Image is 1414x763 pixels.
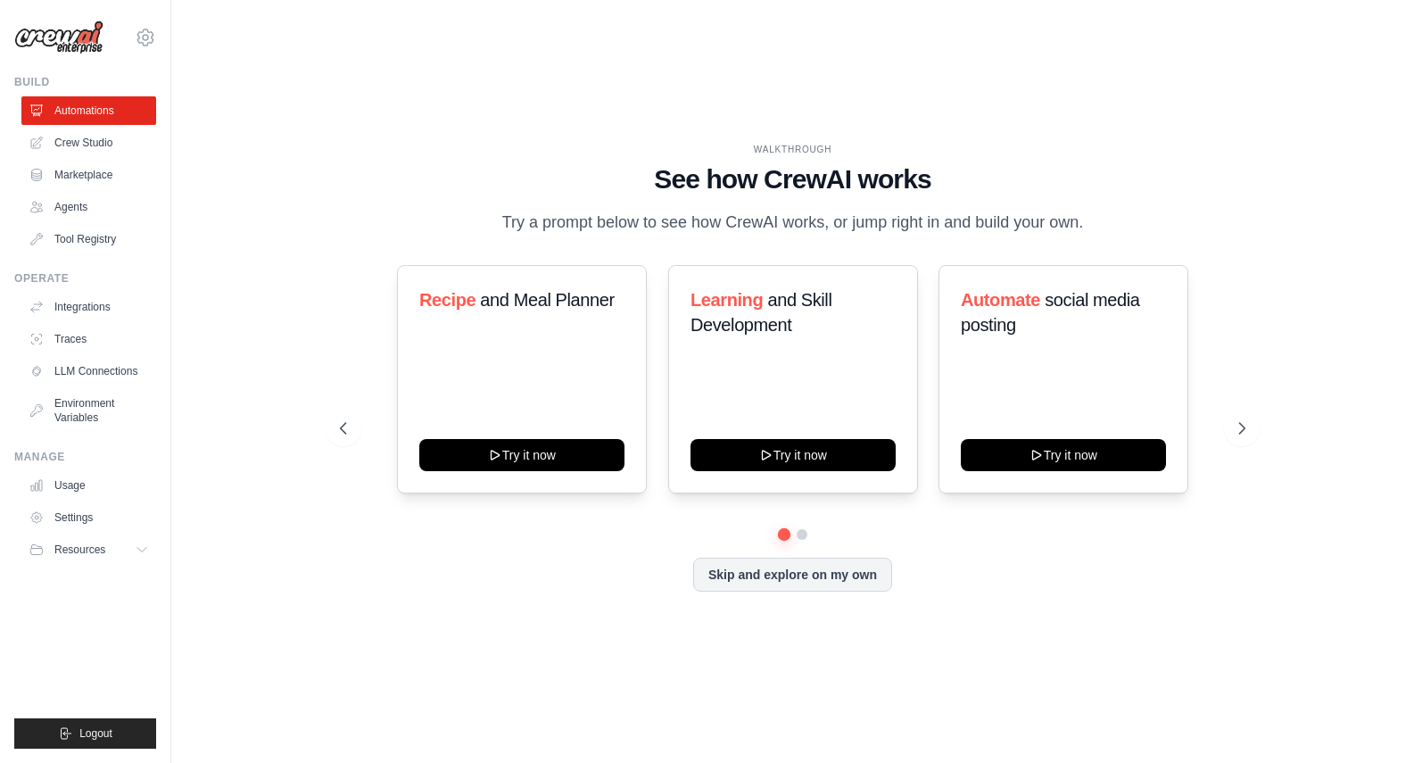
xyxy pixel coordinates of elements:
a: Marketplace [21,161,156,189]
span: and Meal Planner [480,290,614,310]
button: Try it now [961,439,1166,471]
button: Resources [21,535,156,564]
span: Resources [54,543,105,557]
span: social media posting [961,290,1140,335]
button: Logout [14,718,156,749]
p: Try a prompt below to see how CrewAI works, or jump right in and build your own. [493,210,1093,236]
span: and Skill Development [690,290,831,335]
a: Tool Registry [21,225,156,253]
a: Settings [21,503,156,532]
button: Skip and explore on my own [693,558,892,592]
div: WALKTHROUGH [340,143,1245,156]
a: Environment Variables [21,389,156,432]
span: Recipe [419,290,475,310]
div: Build [14,75,156,89]
a: Integrations [21,293,156,321]
a: Crew Studio [21,129,156,157]
span: Logout [79,726,112,741]
a: Traces [21,325,156,353]
a: Automations [21,96,156,125]
span: Automate [961,290,1040,310]
img: Logo [14,21,103,54]
div: Manage [14,450,156,464]
span: Learning [690,290,763,310]
button: Try it now [690,439,896,471]
h1: See how CrewAI works [340,163,1245,195]
button: Try it now [419,439,624,471]
a: LLM Connections [21,357,156,386]
a: Usage [21,471,156,500]
div: Operate [14,271,156,286]
a: Agents [21,193,156,221]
